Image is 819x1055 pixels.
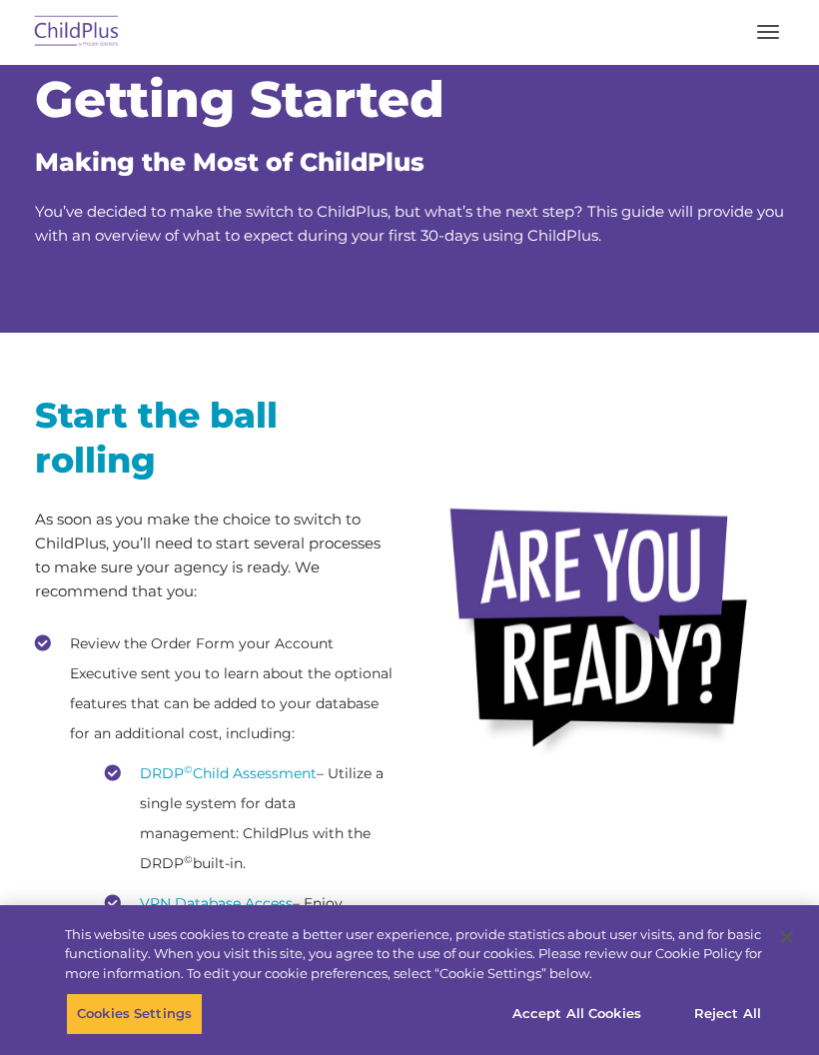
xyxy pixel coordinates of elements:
[140,894,293,912] a: VPN Database Access
[35,69,444,130] span: Getting Started
[35,393,395,483] h2: Start the ball rolling
[35,147,424,177] span: Making the Most of ChildPlus
[35,508,395,603] p: As soon as you make the choice to switch to ChildPlus, you’ll need to start several processes to ...
[665,993,790,1035] button: Reject All
[65,925,762,984] div: This website uses cookies to create a better user experience, provide statistics about user visit...
[439,493,769,772] img: areyouready
[184,763,193,776] sup: ©
[501,993,652,1035] button: Accept All Cookies
[35,202,784,245] span: You’ve decided to make the switch to ChildPlus, but what’s the next step? This guide will provide...
[140,764,317,782] a: DRDP©Child Assessment
[66,993,203,1035] button: Cookies Settings
[105,758,395,878] li: – Utilize a single system for data management: ChildPlus with the DRDP built-in.
[184,853,193,866] sup: ©
[765,915,809,959] button: Close
[105,888,395,978] li: – Enjoy unrestricted backend access to your data with a secure VPN tunnel.
[30,9,124,56] img: ChildPlus by Procare Solutions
